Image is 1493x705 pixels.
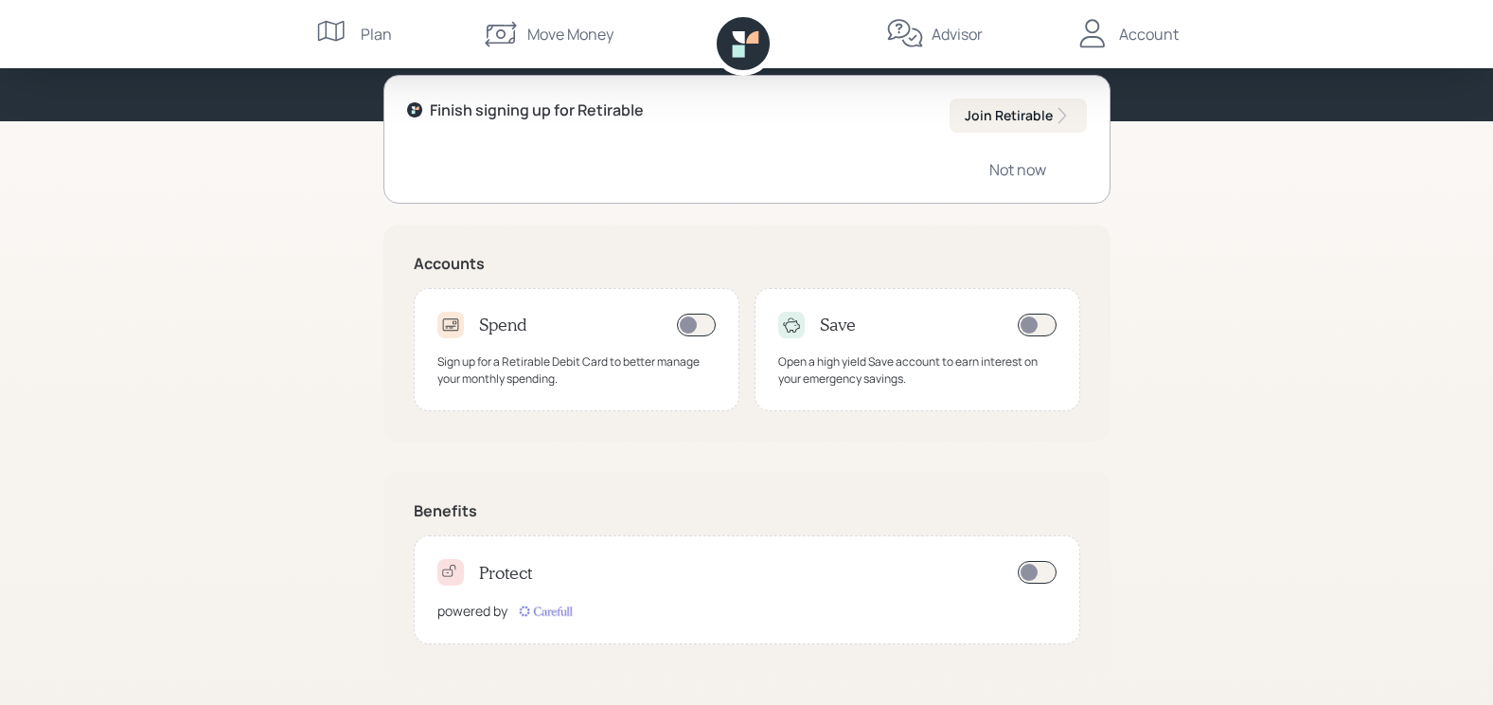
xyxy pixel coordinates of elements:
div: powered by [437,601,507,621]
button: Join Retirable [950,99,1087,133]
div: Move Money [527,23,613,45]
div: Account [1119,23,1179,45]
div: Advisor [932,23,983,45]
h5: Benefits [414,502,1080,520]
div: Not now [989,159,1046,180]
h4: Protect [479,563,532,584]
div: Sign up for a Retirable Debit Card to better manage your monthly spending. [437,353,716,388]
div: Join Retirable [965,106,1072,125]
h5: Accounts [414,255,1080,273]
h4: Save [820,315,856,335]
div: Finish signing up for Retirable [430,99,644,121]
img: carefull-M2HCGCDH.digested.png [515,602,576,621]
div: Open a high yield Save account to earn interest on your emergency savings. [778,353,1057,388]
div: Plan [361,23,392,45]
h4: Spend [479,315,527,335]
